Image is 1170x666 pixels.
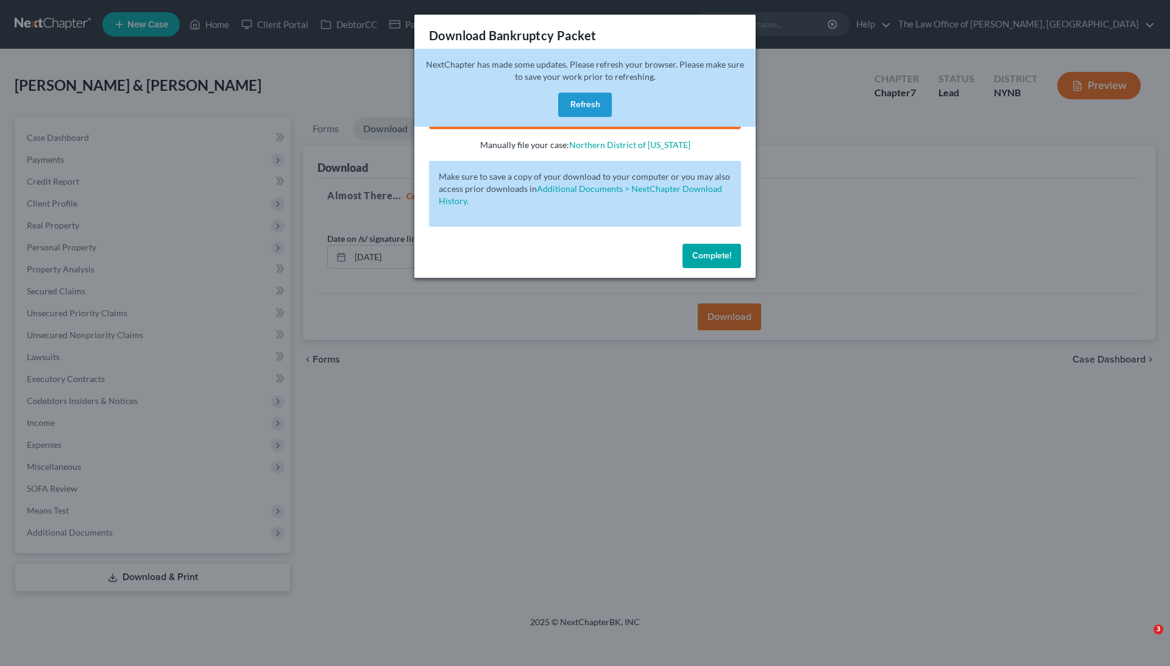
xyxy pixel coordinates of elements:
p: Manually file your case: [429,139,741,151]
iframe: Intercom live chat [1129,625,1158,654]
span: Complete! [692,250,731,261]
p: Make sure to save a copy of your download to your computer or you may also access prior downloads in [439,171,731,207]
a: Additional Documents > NextChapter Download History. [439,183,722,206]
button: Refresh [558,93,612,117]
span: NextChapter has made some updates. Please refresh your browser. Please make sure to save your wor... [426,59,744,82]
button: Complete! [682,244,741,268]
span: 3 [1154,625,1163,634]
h3: Download Bankruptcy Packet [429,27,596,44]
a: Northern District of [US_STATE] [569,140,690,150]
